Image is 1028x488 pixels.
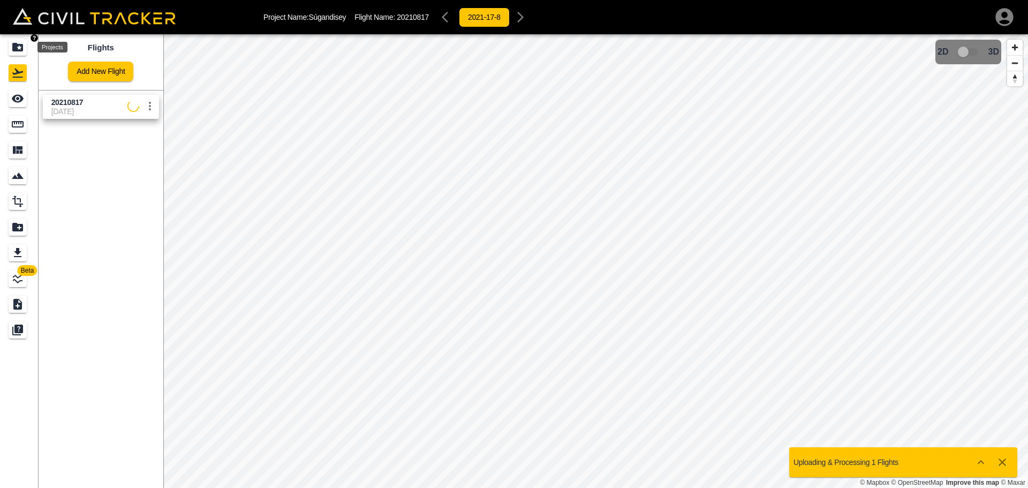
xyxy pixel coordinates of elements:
span: 3D model not uploaded yet [953,42,984,62]
button: Reset bearing to north [1007,71,1023,86]
a: Map feedback [946,479,999,486]
button: Zoom out [1007,55,1023,71]
span: 2D [938,47,948,57]
p: Uploading & Processing 1 Flights [793,458,898,467]
div: Projects [37,42,67,52]
canvas: Map [163,34,1028,488]
p: Flight Name: [354,13,429,21]
p: Project Name: Súgandisey [263,13,346,21]
img: Civil Tracker [13,8,176,25]
span: 3D [988,47,999,57]
button: 2021-17-8 [459,7,510,27]
span: 20210817 [397,13,429,21]
button: Zoom in [1007,40,1023,55]
a: OpenStreetMap [891,479,943,486]
button: Show more [970,452,992,473]
a: Maxar [1001,479,1025,486]
a: Mapbox [860,479,889,486]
